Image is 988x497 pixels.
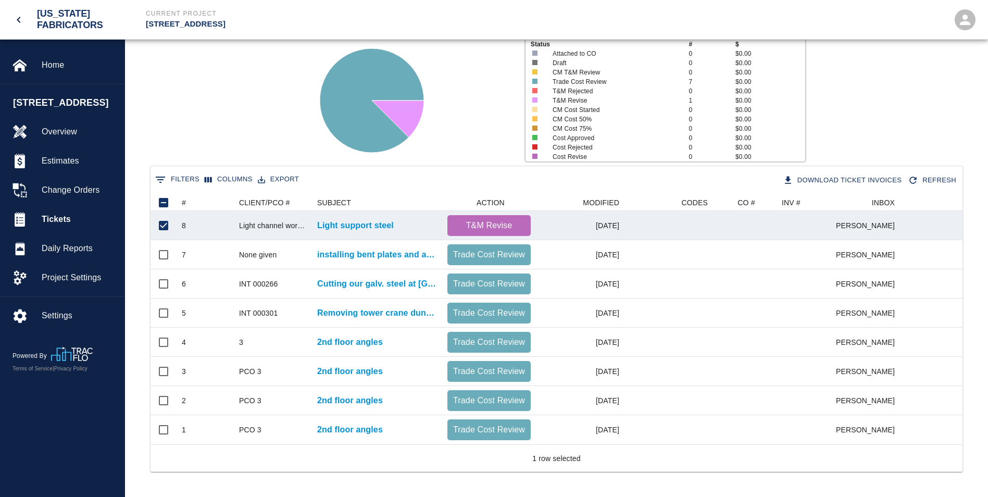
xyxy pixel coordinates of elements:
[312,194,442,211] div: SUBJECT
[553,49,675,58] p: Attached to CO
[477,194,505,211] div: ACTION
[42,213,116,226] span: Tickets
[239,279,278,289] div: INT 000266
[735,105,805,115] p: $0.00
[42,309,116,322] span: Settings
[781,171,906,190] button: Download Ticket Invoices
[689,40,735,49] p: #
[54,366,87,371] a: Privacy Policy
[689,86,735,96] p: 0
[452,278,527,290] p: Trade Cost Review
[735,58,805,68] p: $0.00
[42,271,116,284] span: Project Settings
[681,194,708,211] div: CODES
[836,194,900,211] div: INBOX
[146,9,551,18] p: Current Project
[836,269,900,299] div: [PERSON_NAME]
[53,366,54,371] span: |
[452,249,527,261] p: Trade Cost Review
[317,336,383,349] a: 2nd floor angles
[452,307,527,319] p: Trade Cost Review
[735,133,805,143] p: $0.00
[317,394,383,407] a: 2nd floor angles
[536,415,624,444] div: [DATE]
[735,124,805,133] p: $0.00
[689,68,735,77] p: 0
[239,250,277,260] div: None given
[906,171,960,190] div: Refresh the list
[735,96,805,105] p: $0.00
[553,143,675,152] p: Cost Rejected
[689,49,735,58] p: 0
[452,336,527,349] p: Trade Cost Review
[12,366,53,371] a: Terms of Service
[536,299,624,328] div: [DATE]
[442,194,536,211] div: ACTION
[317,424,383,436] a: 2nd floor angles
[735,49,805,58] p: $0.00
[689,105,735,115] p: 0
[317,365,383,378] a: 2nd floor angles
[42,184,116,196] span: Change Orders
[553,96,675,105] p: T&M Revise
[452,219,527,232] p: T&M Revise
[689,96,735,105] p: 1
[536,357,624,386] div: [DATE]
[13,96,119,110] span: [STREET_ADDRESS]
[452,394,527,407] p: Trade Cost Review
[317,194,351,211] div: SUBJECT
[782,194,801,211] div: INV #
[317,278,437,290] a: Cutting our galv. steel at [GEOGRAPHIC_DATA].
[906,171,960,190] button: Refresh
[182,220,186,231] div: 8
[536,328,624,357] div: [DATE]
[182,395,186,406] div: 2
[689,58,735,68] p: 0
[12,351,51,361] p: Powered By
[735,152,805,161] p: $0.00
[317,249,437,261] p: installing bent plates and angles and removing c channel support...
[735,40,805,49] p: $
[735,115,805,124] p: $0.00
[689,143,735,152] p: 0
[6,7,31,32] button: open drawer
[239,395,261,406] div: PCO 3
[836,328,900,357] div: [PERSON_NAME]
[536,269,624,299] div: [DATE]
[553,115,675,124] p: CM Cost 50%
[936,447,988,497] iframe: Chat Widget
[182,250,186,260] div: 7
[42,126,116,138] span: Overview
[182,337,186,347] div: 4
[182,279,186,289] div: 6
[624,194,713,211] div: CODES
[777,194,836,211] div: INV #
[781,171,906,190] div: Tickets download in groups of 15
[689,152,735,161] p: 0
[202,171,255,188] button: Select columns
[177,194,234,211] div: #
[836,211,900,240] div: [PERSON_NAME]
[735,77,805,86] p: $0.00
[182,194,186,211] div: #
[51,347,93,361] img: TracFlo
[836,386,900,415] div: [PERSON_NAME]
[553,152,675,161] p: Cost Revise
[536,386,624,415] div: [DATE]
[146,18,551,30] p: [STREET_ADDRESS]
[536,240,624,269] div: [DATE]
[317,219,394,232] a: Light support steel
[948,3,982,36] button: open
[735,143,805,152] p: $0.00
[182,308,186,318] div: 5
[182,366,186,377] div: 3
[553,124,675,133] p: CM Cost 75%
[553,133,675,143] p: Cost Approved
[317,307,437,319] p: Removing tower crane dunnage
